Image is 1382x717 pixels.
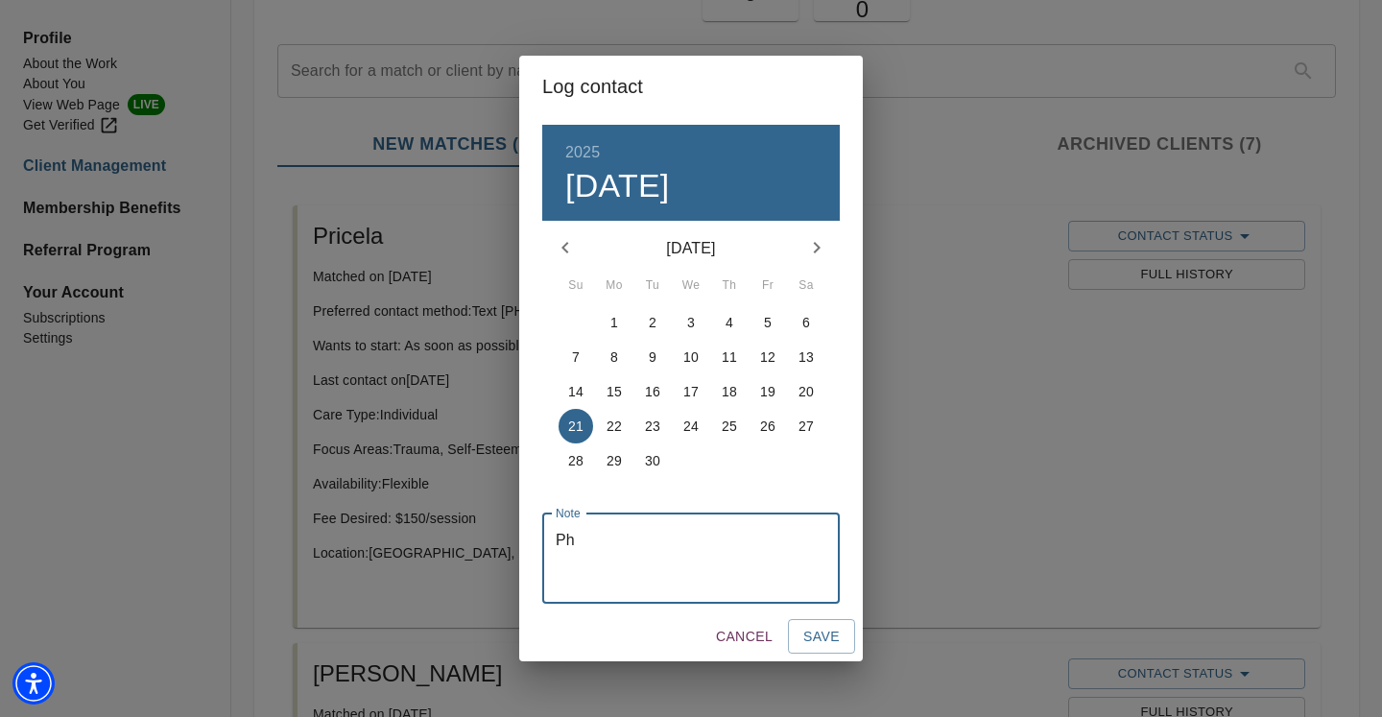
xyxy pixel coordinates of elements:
button: 2 [635,305,670,340]
p: 14 [568,382,584,401]
button: 27 [789,409,823,443]
p: 28 [568,451,584,470]
button: 3 [674,305,708,340]
button: 4 [712,305,747,340]
p: 29 [607,451,622,470]
textarea: Phon [556,531,826,586]
p: 2 [649,313,656,332]
p: 11 [722,347,737,367]
p: 10 [683,347,699,367]
button: 23 [635,409,670,443]
p: 26 [760,417,775,436]
button: 11 [712,340,747,374]
button: 30 [635,443,670,478]
button: 10 [674,340,708,374]
p: 4 [726,313,733,332]
button: 17 [674,374,708,409]
p: 27 [798,417,814,436]
p: 5 [764,313,772,332]
h2: Log contact [542,71,840,102]
button: 22 [597,409,631,443]
p: 1 [610,313,618,332]
div: Accessibility Menu [12,662,55,705]
p: 30 [645,451,660,470]
button: 19 [751,374,785,409]
span: Su [559,276,593,296]
p: [DATE] [588,237,794,260]
button: 1 [597,305,631,340]
p: 20 [798,382,814,401]
button: Cancel [708,619,780,655]
span: Th [712,276,747,296]
p: 12 [760,347,775,367]
p: 18 [722,382,737,401]
button: 29 [597,443,631,478]
button: 6 [789,305,823,340]
button: 9 [635,340,670,374]
span: Save [803,625,840,649]
p: 15 [607,382,622,401]
button: 25 [712,409,747,443]
button: 15 [597,374,631,409]
button: [DATE] [565,166,670,206]
p: 25 [722,417,737,436]
span: Cancel [716,625,773,649]
span: We [674,276,708,296]
p: 6 [802,313,810,332]
p: 24 [683,417,699,436]
span: Sa [789,276,823,296]
p: 9 [649,347,656,367]
button: 12 [751,340,785,374]
button: 2025 [565,139,600,166]
p: 3 [687,313,695,332]
p: 7 [572,347,580,367]
p: 19 [760,382,775,401]
span: Fr [751,276,785,296]
button: 21 [559,409,593,443]
p: 17 [683,382,699,401]
button: 8 [597,340,631,374]
button: 13 [789,340,823,374]
button: 28 [559,443,593,478]
p: 21 [568,417,584,436]
button: 16 [635,374,670,409]
button: 20 [789,374,823,409]
button: 7 [559,340,593,374]
button: Save [788,619,855,655]
p: 8 [610,347,618,367]
button: 24 [674,409,708,443]
span: Mo [597,276,631,296]
p: 22 [607,417,622,436]
button: 18 [712,374,747,409]
p: 23 [645,417,660,436]
p: 16 [645,382,660,401]
button: 26 [751,409,785,443]
p: 13 [798,347,814,367]
button: 14 [559,374,593,409]
button: 5 [751,305,785,340]
span: Tu [635,276,670,296]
